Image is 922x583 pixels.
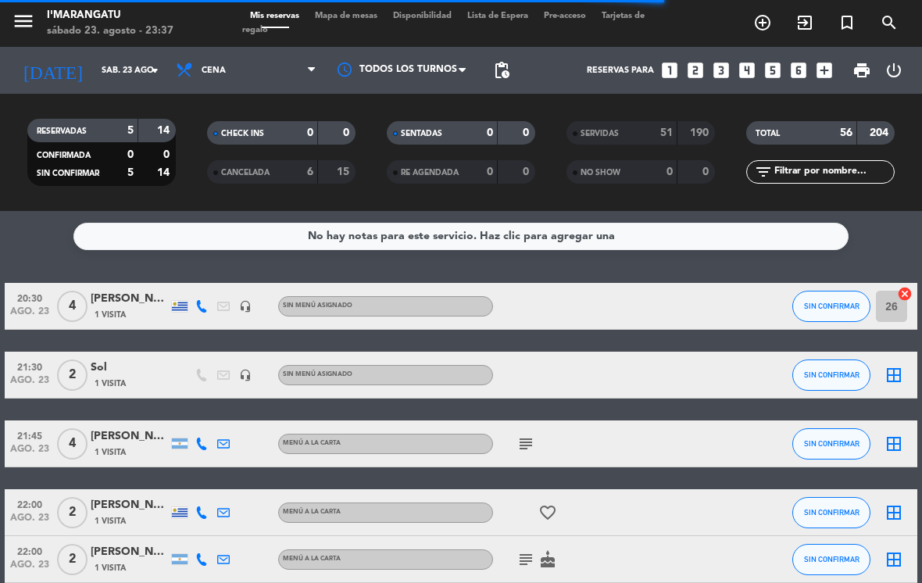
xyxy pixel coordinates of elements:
[385,12,459,20] span: Disponibilidad
[804,439,859,448] span: SIN CONFIRMAR
[838,13,856,32] i: turned_in_not
[57,497,88,528] span: 2
[283,440,341,446] span: MENÚ A LA CARTA
[57,544,88,575] span: 2
[884,61,903,80] i: power_settings_new
[523,127,532,138] strong: 0
[884,366,903,384] i: border_all
[127,149,134,160] strong: 0
[307,127,313,138] strong: 0
[487,166,493,177] strong: 0
[804,555,859,563] span: SIN CONFIRMAR
[690,127,712,138] strong: 190
[202,66,226,76] span: Cena
[12,53,94,88] i: [DATE]
[308,227,615,245] div: No hay notas para este servicio. Haz clic para agregar una
[57,428,88,460] span: 4
[868,9,910,36] span: BUSCAR
[10,306,49,324] span: ago. 23
[127,125,134,136] strong: 5
[538,503,557,522] i: favorite_border
[753,13,772,32] i: add_circle_outline
[283,509,341,515] span: MENÚ A LA CARTA
[804,302,859,310] span: SIN CONFIRMAR
[37,170,99,177] span: SIN CONFIRMAR
[754,163,773,181] i: filter_list
[10,542,49,560] span: 22:00
[283,371,352,377] span: Sin menú asignado
[242,12,307,20] span: Mis reservas
[91,290,169,308] div: [PERSON_NAME]
[10,288,49,306] span: 20:30
[516,550,535,569] i: subject
[826,9,868,36] span: Reserva especial
[536,12,594,20] span: Pre-acceso
[157,167,173,178] strong: 14
[792,497,870,528] button: SIN CONFIRMAR
[538,550,557,569] i: cake
[804,370,859,379] span: SIN CONFIRMAR
[884,550,903,569] i: border_all
[47,8,173,23] div: I'marangatu
[878,47,910,94] div: LOG OUT
[57,291,88,322] span: 4
[95,377,126,390] span: 1 Visita
[804,508,859,517] span: SIN CONFIRMAR
[660,127,673,138] strong: 51
[659,60,680,80] i: looks_one
[852,61,871,80] span: print
[870,127,892,138] strong: 204
[795,13,814,32] i: exit_to_app
[127,167,134,178] strong: 5
[10,357,49,375] span: 21:30
[91,359,169,377] div: Sol
[763,60,783,80] i: looks_5
[784,9,826,36] span: WALK IN
[145,61,164,80] i: arrow_drop_down
[10,444,49,462] span: ago. 23
[239,300,252,313] i: headset_mic
[10,426,49,444] span: 21:45
[57,359,88,391] span: 2
[884,435,903,453] i: border_all
[95,562,126,574] span: 1 Visita
[307,12,385,20] span: Mapa de mesas
[157,125,173,136] strong: 14
[884,503,903,522] i: border_all
[737,60,757,80] i: looks_4
[666,166,673,177] strong: 0
[788,60,809,80] i: looks_6
[792,359,870,391] button: SIN CONFIRMAR
[792,428,870,460] button: SIN CONFIRMAR
[587,66,654,76] span: Reservas para
[91,427,169,445] div: [PERSON_NAME]
[12,9,35,38] button: menu
[702,166,712,177] strong: 0
[163,149,173,160] strong: 0
[239,369,252,381] i: headset_mic
[581,169,620,177] span: NO SHOW
[492,61,511,80] span: pending_actions
[516,435,535,453] i: subject
[711,60,731,80] i: looks_3
[401,130,442,138] span: SENTADAS
[792,544,870,575] button: SIN CONFIRMAR
[685,60,706,80] i: looks_two
[95,515,126,528] span: 1 Visita
[10,375,49,393] span: ago. 23
[10,513,49,531] span: ago. 23
[221,169,270,177] span: CANCELADA
[897,286,913,302] i: cancel
[523,166,532,177] strong: 0
[37,152,91,159] span: CONFIRMADA
[487,127,493,138] strong: 0
[307,166,313,177] strong: 6
[792,291,870,322] button: SIN CONFIRMAR
[814,60,834,80] i: add_box
[37,127,87,135] span: RESERVADAS
[10,560,49,578] span: ago. 23
[91,496,169,514] div: [PERSON_NAME]
[343,127,352,138] strong: 0
[401,169,459,177] span: RE AGENDADA
[581,130,619,138] span: SERVIDAS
